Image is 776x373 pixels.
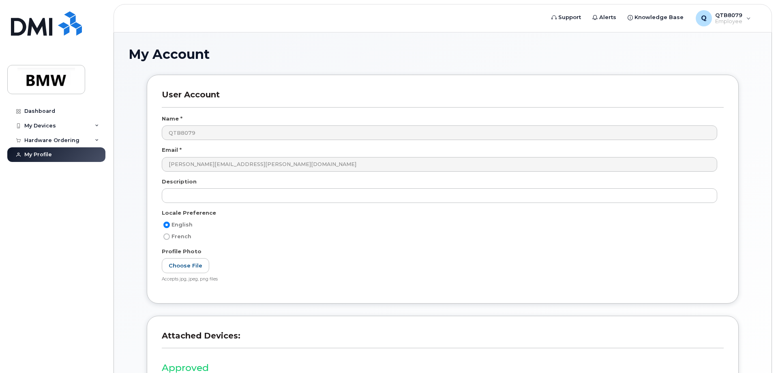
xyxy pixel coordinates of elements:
input: French [163,233,170,240]
h1: My Account [129,47,757,61]
div: Accepts jpg, jpeg, png files [162,276,717,282]
span: English [171,222,193,228]
label: Email * [162,146,182,154]
h3: User Account [162,90,724,107]
h3: Attached Devices: [162,331,724,348]
label: Name * [162,115,182,123]
span: French [171,233,191,239]
input: English [163,222,170,228]
label: Locale Preference [162,209,216,217]
h3: Approved [162,363,724,373]
label: Profile Photo [162,248,202,255]
label: Choose File [162,258,209,273]
label: Description [162,178,197,185]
